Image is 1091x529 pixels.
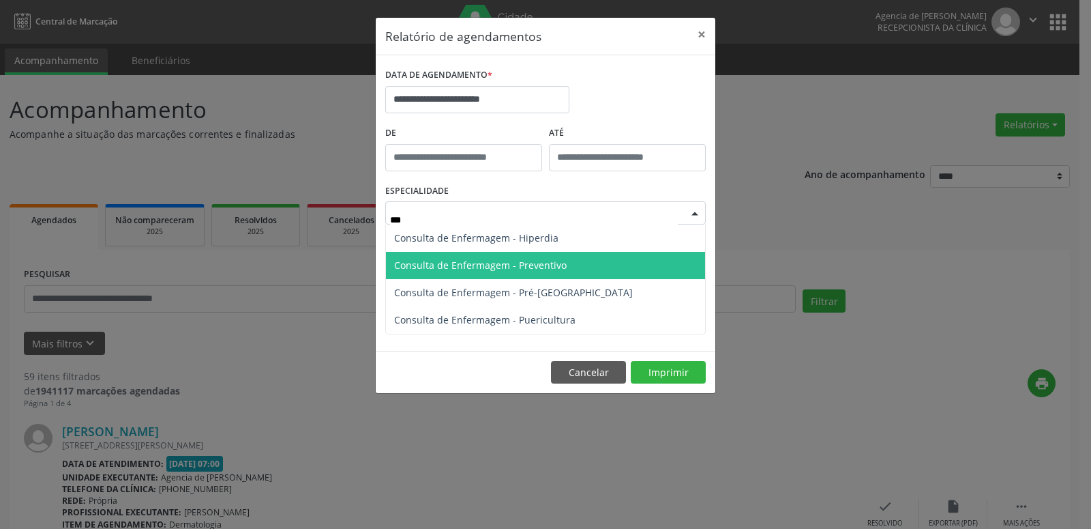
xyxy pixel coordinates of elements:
label: De [385,123,542,144]
label: ESPECIALIDADE [385,181,449,202]
button: Close [688,18,715,51]
h5: Relatório de agendamentos [385,27,541,45]
button: Cancelar [551,361,626,384]
span: Consulta de Enfermagem - Puericultura [394,313,576,326]
label: DATA DE AGENDAMENTO [385,65,492,86]
label: ATÉ [549,123,706,144]
span: Consulta de Enfermagem - Preventivo [394,259,567,272]
button: Imprimir [631,361,706,384]
span: Consulta de Enfermagem - Hiperdia [394,231,558,244]
span: Consulta de Enfermagem - Pré-[GEOGRAPHIC_DATA] [394,286,633,299]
